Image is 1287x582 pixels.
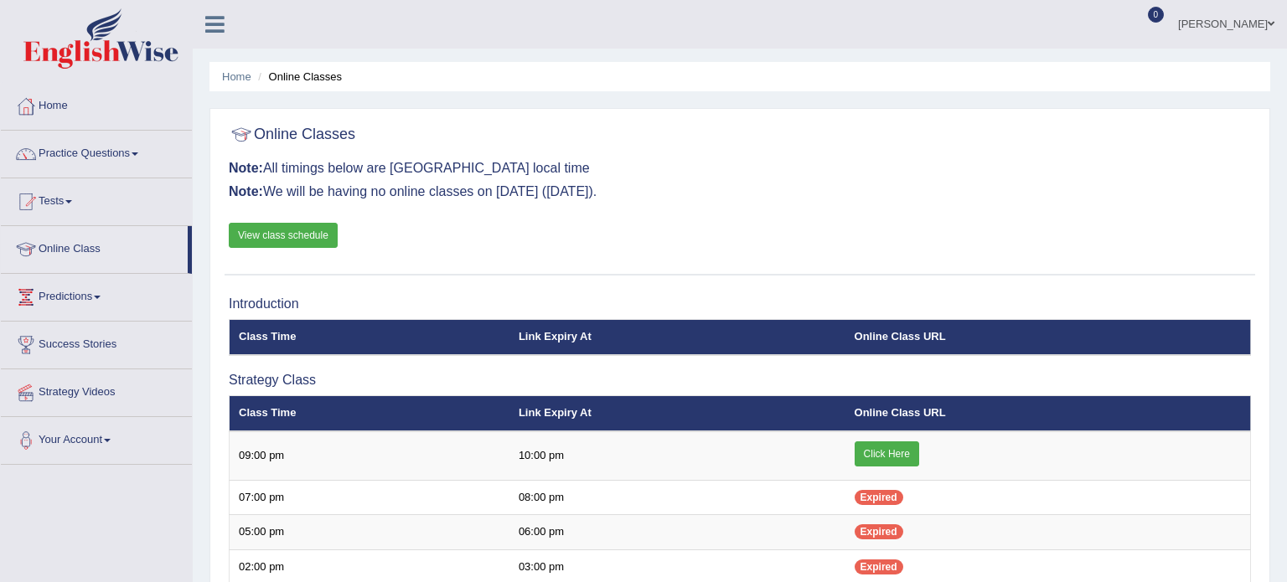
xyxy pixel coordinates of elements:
[1,178,192,220] a: Tests
[1,131,192,173] a: Practice Questions
[1,226,188,268] a: Online Class
[845,396,1251,431] th: Online Class URL
[509,515,845,550] td: 06:00 pm
[855,559,903,574] span: Expired
[1,369,192,411] a: Strategy Videos
[230,431,509,481] td: 09:00 pm
[855,524,903,539] span: Expired
[845,320,1251,355] th: Online Class URL
[229,122,355,147] h2: Online Classes
[230,480,509,515] td: 07:00 pm
[1148,7,1165,23] span: 0
[229,184,1251,199] h3: We will be having no online classes on [DATE] ([DATE]).
[229,161,263,175] b: Note:
[509,431,845,481] td: 10:00 pm
[229,184,263,198] b: Note:
[855,490,903,505] span: Expired
[229,296,1251,312] h3: Introduction
[230,320,509,355] th: Class Time
[509,396,845,431] th: Link Expiry At
[229,373,1251,388] h3: Strategy Class
[230,396,509,431] th: Class Time
[1,322,192,363] a: Success Stories
[1,274,192,316] a: Predictions
[855,441,919,466] a: Click Here
[1,417,192,459] a: Your Account
[222,70,251,83] a: Home
[1,83,192,125] a: Home
[509,480,845,515] td: 08:00 pm
[230,515,509,550] td: 05:00 pm
[229,223,338,248] a: View class schedule
[229,161,1251,176] h3: All timings below are [GEOGRAPHIC_DATA] local time
[254,69,342,85] li: Online Classes
[509,320,845,355] th: Link Expiry At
